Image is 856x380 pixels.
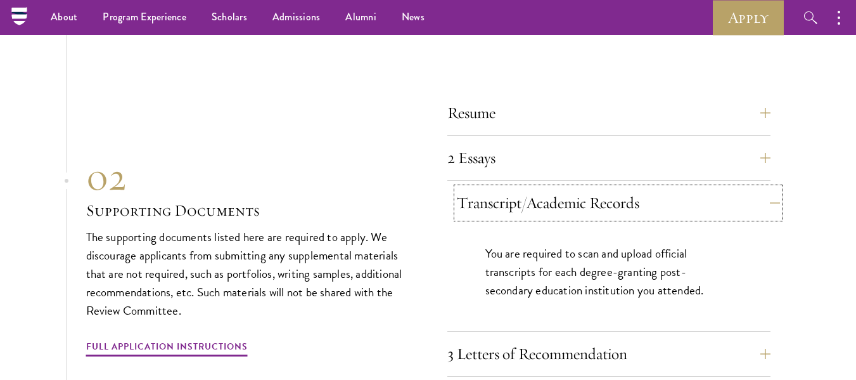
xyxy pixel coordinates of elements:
[447,339,770,369] button: 3 Letters of Recommendation
[86,228,409,320] p: The supporting documents listed here are required to apply. We discourage applicants from submitt...
[86,339,248,358] a: Full Application Instructions
[447,143,770,173] button: 2 Essays
[485,244,732,299] p: You are required to scan and upload official transcripts for each degree-granting post-secondary ...
[457,188,780,218] button: Transcript/Academic Records
[447,98,770,128] button: Resume
[86,200,409,221] h3: Supporting Documents
[86,154,409,200] div: 02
